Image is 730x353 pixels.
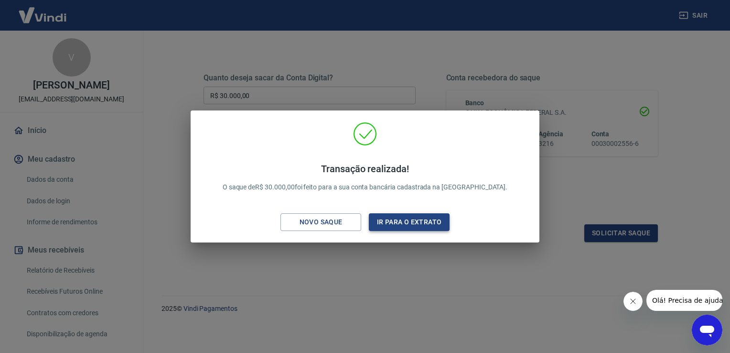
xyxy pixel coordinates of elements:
button: Novo saque [280,213,361,231]
p: O saque de R$ 30.000,00 foi feito para a sua conta bancária cadastrada na [GEOGRAPHIC_DATA]. [223,163,508,192]
iframe: Botão para abrir a janela de mensagens [692,315,722,345]
div: Novo saque [288,216,354,228]
iframe: Mensagem da empresa [646,290,722,311]
button: Ir para o extrato [369,213,450,231]
span: Olá! Precisa de ajuda? [6,7,80,14]
iframe: Fechar mensagem [623,292,643,311]
h4: Transação realizada! [223,163,508,175]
